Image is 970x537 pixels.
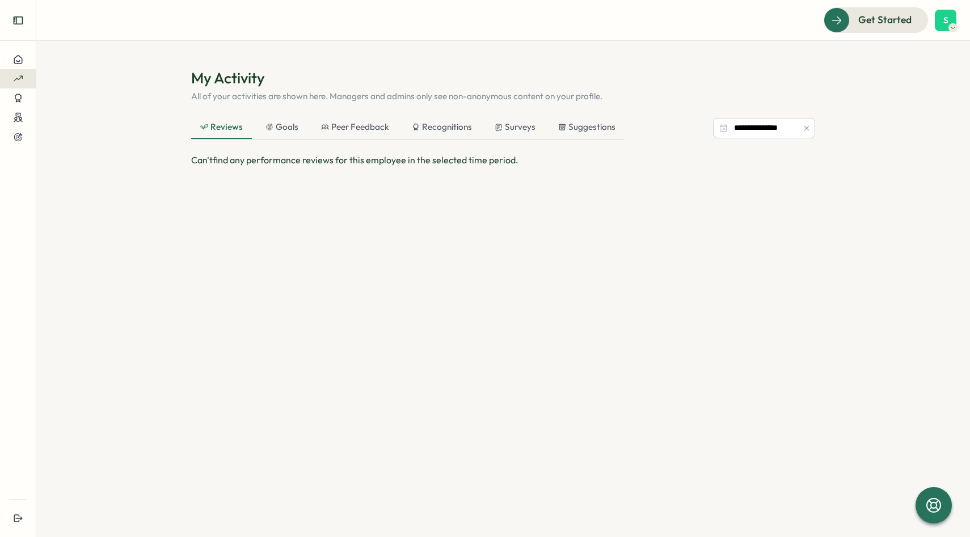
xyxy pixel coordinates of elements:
div: Surveys [495,121,535,133]
p: All of your activities are shown here. Managers and admins only see non-anonymous content on your... [191,90,815,103]
button: S [935,10,956,31]
button: Expand sidebar [7,9,29,32]
div: Suggestions [558,121,615,133]
h1: My Activity [191,68,815,88]
button: Get Started [824,7,928,32]
div: Goals [265,121,298,133]
span: Can't find any performance reviews for this employee in the selected time period. [191,154,518,166]
div: Recognitions [412,121,472,133]
span: Get Started [858,12,912,27]
span: S [943,15,948,25]
div: Peer Feedback [321,121,389,133]
div: Reviews [200,121,243,133]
